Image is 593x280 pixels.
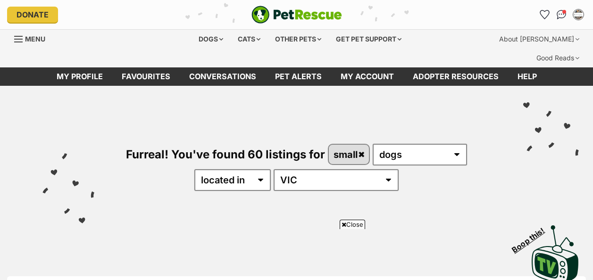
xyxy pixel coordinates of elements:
div: Dogs [192,30,230,49]
a: PetRescue [251,6,342,24]
iframe: Advertisement [125,233,468,275]
img: logo-e224e6f780fb5917bec1dbf3a21bbac754714ae5b6737aabdf751b685950b380.svg [251,6,342,24]
a: Help [508,67,546,86]
span: Boop this! [510,220,554,254]
a: My profile [47,67,112,86]
div: Good Reads [530,49,586,67]
ul: Account quick links [537,7,586,22]
div: Other pets [268,30,328,49]
a: Conversations [554,7,569,22]
div: Get pet support [329,30,408,49]
a: Menu [14,30,52,47]
img: chat-41dd97257d64d25036548639549fe6c8038ab92f7586957e7f3b1b290dea8141.svg [557,10,567,19]
a: small [329,145,369,164]
a: Donate [7,7,58,23]
img: Kirsty Rice profile pic [574,10,583,19]
a: Favourites [112,67,180,86]
span: Furreal! You've found 60 listings for [126,148,325,161]
div: About [PERSON_NAME] [493,30,586,49]
span: Menu [25,35,45,43]
a: Adopter resources [403,67,508,86]
a: Favourites [537,7,552,22]
button: My account [571,7,586,22]
div: Cats [231,30,267,49]
a: conversations [180,67,266,86]
a: My account [331,67,403,86]
span: Close [340,220,365,229]
a: Pet alerts [266,67,331,86]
